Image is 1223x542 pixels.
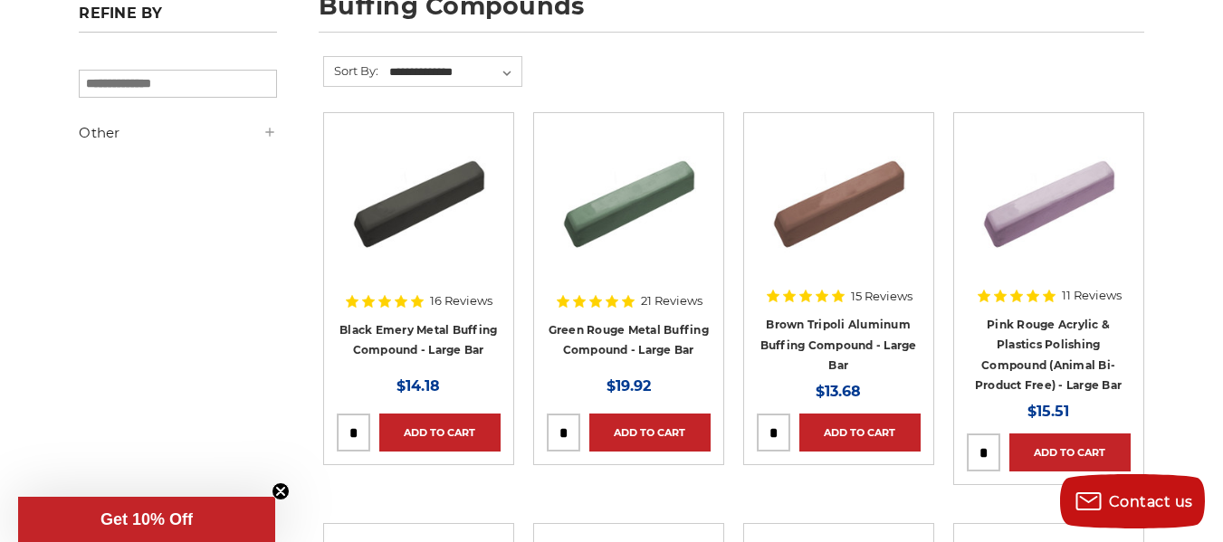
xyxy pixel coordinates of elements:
a: Add to Cart [379,414,501,452]
a: Brown Tripoli Aluminum Buffing Compound - Large Bar [760,318,917,372]
span: $14.18 [397,377,440,395]
img: Brown Tripoli Aluminum Buffing Compound [766,126,911,271]
a: Add to Cart [799,414,921,452]
a: Green Rouge Metal Buffing Compound - Large Bar [549,323,709,357]
img: Green Rouge Aluminum Buffing Compound [556,126,701,271]
span: 11 Reviews [1062,290,1122,301]
a: Black Stainless Steel Buffing Compound [337,126,501,290]
a: Pink Rouge Acrylic & Plastics Polishing Compound (Animal Bi-Product Free) - Large Bar [975,318,1122,393]
h5: Other [79,122,276,144]
img: Black Stainless Steel Buffing Compound [346,126,491,271]
span: $15.51 [1027,403,1069,420]
h5: Refine by [79,5,276,33]
a: Black Emery Metal Buffing Compound - Large Bar [339,323,497,357]
select: Sort By: [387,59,521,86]
a: Add to Cart [589,414,711,452]
span: Contact us [1109,493,1193,510]
span: 15 Reviews [851,290,912,302]
button: Contact us [1060,474,1205,528]
span: $19.92 [607,377,651,395]
button: Close teaser [272,482,290,500]
span: Get 10% Off [100,510,193,528]
img: Pink Plastic Polishing Compound [976,126,1121,271]
span: 21 Reviews [641,295,702,307]
div: Get 10% OffClose teaser [18,497,275,542]
span: 16 Reviews [430,295,492,307]
a: Add to Cart [1009,433,1131,471]
a: Pink Plastic Polishing Compound [967,126,1131,290]
label: Sort By: [324,57,378,84]
a: Brown Tripoli Aluminum Buffing Compound [757,126,921,290]
span: $13.68 [816,383,861,400]
a: Green Rouge Aluminum Buffing Compound [547,126,711,290]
